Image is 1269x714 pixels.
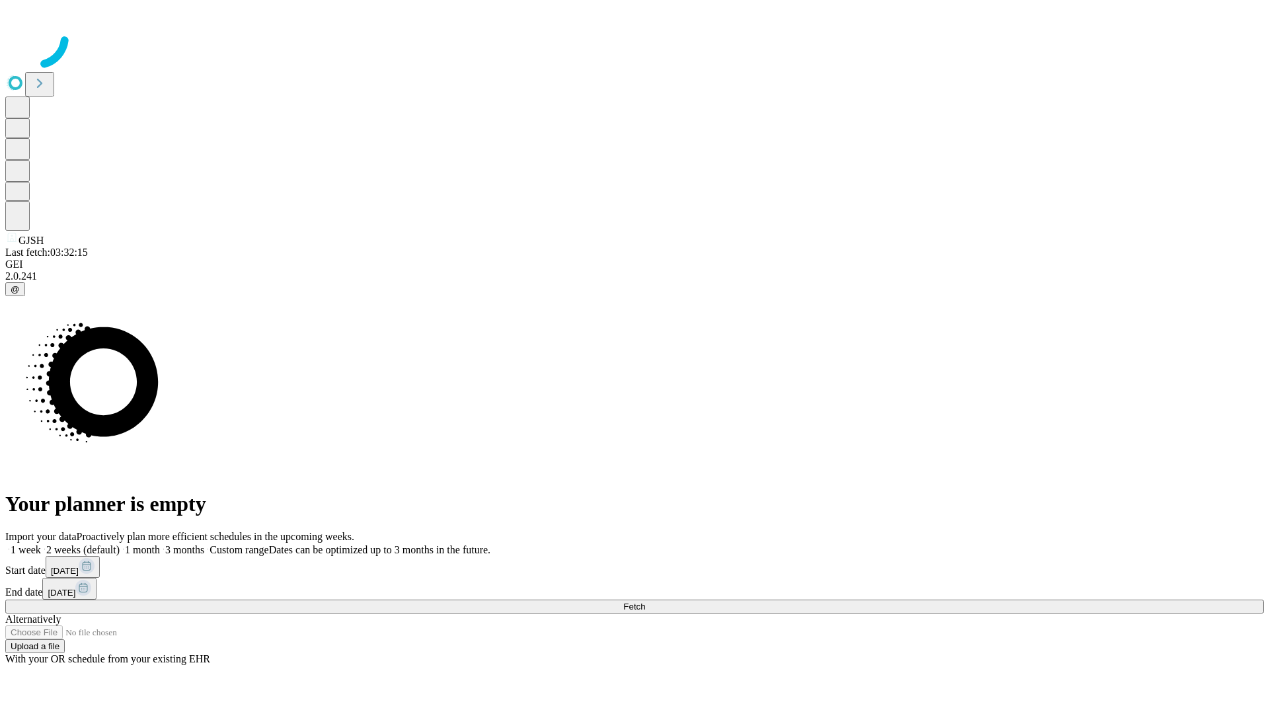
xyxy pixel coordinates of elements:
[42,578,96,600] button: [DATE]
[46,544,120,555] span: 2 weeks (default)
[5,492,1264,516] h1: Your planner is empty
[5,270,1264,282] div: 2.0.241
[269,544,490,555] span: Dates can be optimized up to 3 months in the future.
[125,544,160,555] span: 1 month
[623,602,645,612] span: Fetch
[5,600,1264,614] button: Fetch
[48,588,75,598] span: [DATE]
[46,556,100,578] button: [DATE]
[5,614,61,625] span: Alternatively
[5,258,1264,270] div: GEI
[210,544,268,555] span: Custom range
[5,578,1264,600] div: End date
[11,284,20,294] span: @
[51,566,79,576] span: [DATE]
[77,531,354,542] span: Proactively plan more efficient schedules in the upcoming weeks.
[5,531,77,542] span: Import your data
[5,639,65,653] button: Upload a file
[5,556,1264,578] div: Start date
[5,653,210,664] span: With your OR schedule from your existing EHR
[19,235,44,246] span: GJSH
[5,247,88,258] span: Last fetch: 03:32:15
[165,544,204,555] span: 3 months
[5,282,25,296] button: @
[11,544,41,555] span: 1 week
